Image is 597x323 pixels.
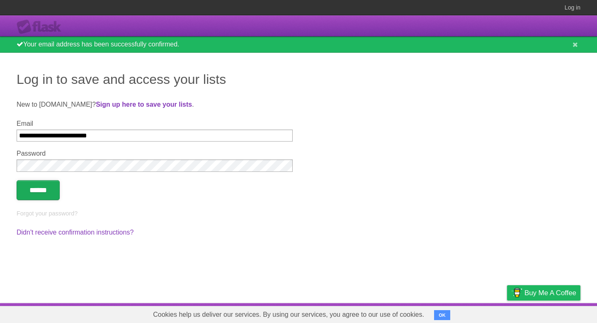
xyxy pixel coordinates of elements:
[424,305,458,321] a: Developers
[17,229,133,236] a: Didn't receive confirmation instructions?
[496,305,518,321] a: Privacy
[96,101,192,108] a: Sign up here to save your lists
[528,305,580,321] a: Suggest a feature
[524,286,576,300] span: Buy me a coffee
[17,120,293,127] label: Email
[434,310,450,320] button: OK
[145,306,432,323] span: Cookies help us deliver our services. By using our services, you agree to our use of cookies.
[17,20,66,34] div: Flask
[17,150,293,157] label: Password
[468,305,486,321] a: Terms
[17,69,580,89] h1: Log in to save and access your lists
[511,286,522,300] img: Buy me a coffee
[17,210,78,217] a: Forgot your password?
[397,305,414,321] a: About
[507,285,580,301] a: Buy me a coffee
[17,100,580,110] p: New to [DOMAIN_NAME]? .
